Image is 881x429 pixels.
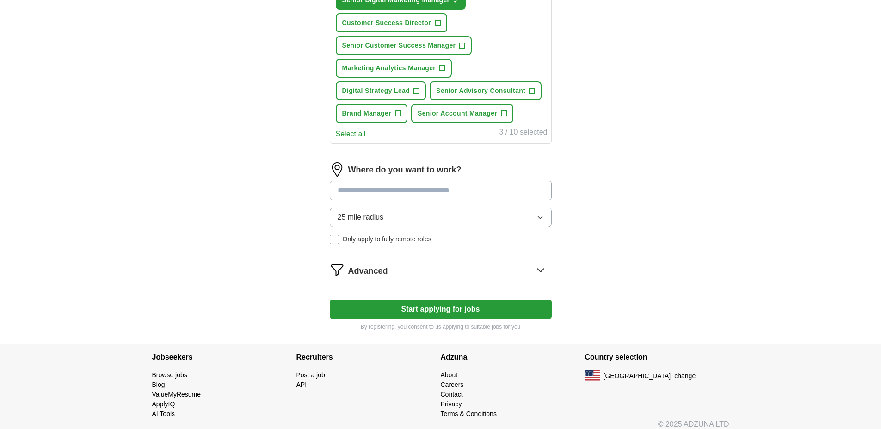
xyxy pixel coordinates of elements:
span: Digital Strategy Lead [342,86,410,96]
a: Contact [441,391,463,398]
button: Start applying for jobs [330,300,552,319]
button: change [674,371,696,381]
a: About [441,371,458,379]
img: US flag [585,370,600,381]
button: Select all [336,129,366,140]
a: Careers [441,381,464,388]
span: Senior Customer Success Manager [342,41,456,50]
a: Terms & Conditions [441,410,497,417]
span: Senior Account Manager [418,109,497,118]
button: Senior Advisory Consultant [430,81,542,100]
a: API [296,381,307,388]
input: Only apply to fully remote roles [330,235,339,244]
span: Customer Success Director [342,18,431,28]
a: Post a job [296,371,325,379]
span: Advanced [348,265,388,277]
button: Customer Success Director [336,13,447,32]
button: Digital Strategy Lead [336,81,426,100]
a: AI Tools [152,410,175,417]
a: Blog [152,381,165,388]
span: 25 mile radius [338,212,384,223]
img: location.png [330,162,345,177]
img: filter [330,263,345,277]
p: By registering, you consent to us applying to suitable jobs for you [330,323,552,331]
label: Where do you want to work? [348,164,462,176]
div: 3 / 10 selected [499,127,547,140]
span: Brand Manager [342,109,391,118]
a: Privacy [441,400,462,408]
button: 25 mile radius [330,208,552,227]
span: Only apply to fully remote roles [343,234,431,244]
a: ApplyIQ [152,400,175,408]
span: Senior Advisory Consultant [436,86,525,96]
button: Senior Customer Success Manager [336,36,472,55]
a: ValueMyResume [152,391,201,398]
button: Senior Account Manager [411,104,513,123]
h4: Country selection [585,344,729,370]
span: Marketing Analytics Manager [342,63,436,73]
span: [GEOGRAPHIC_DATA] [604,371,671,381]
button: Marketing Analytics Manager [336,59,452,78]
a: Browse jobs [152,371,187,379]
button: Brand Manager [336,104,407,123]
